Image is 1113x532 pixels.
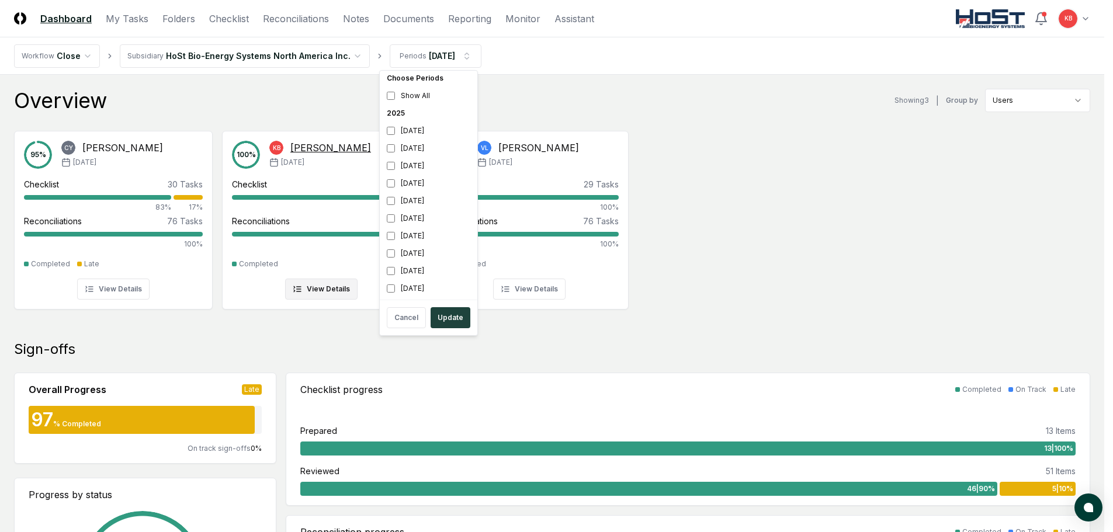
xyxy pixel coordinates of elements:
[24,215,82,227] div: Reconciliations
[1015,384,1046,395] div: On Track
[167,215,203,227] div: 76 Tasks
[440,202,619,213] div: 100%
[382,122,475,140] div: [DATE]
[382,245,475,262] div: [DATE]
[14,44,481,68] nav: breadcrumb
[967,484,995,494] span: 46 | 90 %
[127,51,164,61] div: Subsidiary
[73,157,96,168] span: [DATE]
[285,279,358,300] button: View Details
[84,259,99,269] div: Late
[382,192,475,210] div: [DATE]
[382,262,475,280] div: [DATE]
[29,411,53,429] div: 97
[1046,465,1076,477] div: 51 Items
[387,307,426,328] button: Cancel
[382,140,475,157] div: [DATE]
[300,465,339,477] div: Reviewed
[1046,425,1076,437] div: 13 Items
[106,12,148,26] a: My Tasks
[251,444,262,453] span: 0 %
[429,50,455,62] div: [DATE]
[498,141,579,155] div: [PERSON_NAME]
[382,157,475,175] div: [DATE]
[489,157,512,168] span: [DATE]
[583,215,619,227] div: 76 Tasks
[162,12,195,26] a: Folders
[1074,493,1102,521] button: atlas-launcher
[1060,384,1076,395] div: Late
[239,259,278,269] div: Completed
[40,12,92,26] a: Dashboard
[481,144,488,152] span: VL
[290,141,371,155] div: [PERSON_NAME]
[343,12,369,26] a: Notes
[1065,14,1072,23] span: KB
[493,279,566,300] button: View Details
[232,239,411,249] div: 100%
[24,202,171,213] div: 83%
[1052,484,1073,494] span: 5 | 10 %
[382,69,475,87] div: Choose Periods
[554,12,594,26] a: Assistant
[1044,443,1073,454] span: 13 | 100 %
[440,239,619,249] div: 100%
[31,259,70,269] div: Completed
[383,12,434,26] a: Documents
[24,239,203,249] div: 100%
[400,51,427,61] div: Periods
[431,307,470,328] button: Update
[188,444,251,453] span: On track sign-offs
[505,12,540,26] a: Monitor
[382,87,475,105] div: Show All
[946,97,978,104] label: Group by
[174,202,203,213] div: 17%
[382,210,475,227] div: [DATE]
[263,12,329,26] a: Reconciliations
[232,215,290,227] div: Reconciliations
[64,144,73,152] span: CY
[53,419,101,429] div: % Completed
[232,178,267,190] div: Checklist
[300,425,337,437] div: Prepared
[584,178,619,190] div: 29 Tasks
[24,178,59,190] div: Checklist
[382,227,475,245] div: [DATE]
[14,340,1090,359] div: Sign-offs
[382,175,475,192] div: [DATE]
[300,383,383,397] div: Checklist progress
[382,280,475,297] div: [DATE]
[14,12,26,25] img: Logo
[22,51,54,61] div: Workflow
[209,12,249,26] a: Checklist
[956,9,1025,28] img: HoSt BioEnergy logo
[894,95,929,106] div: Showing 3
[168,178,203,190] div: 30 Tasks
[29,383,106,397] div: Overall Progress
[448,12,491,26] a: Reporting
[14,89,107,112] div: Overview
[273,144,280,152] span: KB
[382,105,475,122] div: 2025
[281,157,304,168] span: [DATE]
[29,488,262,502] div: Progress by status
[936,95,939,107] div: |
[962,384,1001,395] div: Completed
[77,279,150,300] button: View Details
[242,384,262,395] div: Late
[82,141,163,155] div: [PERSON_NAME]
[232,202,411,213] div: 100%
